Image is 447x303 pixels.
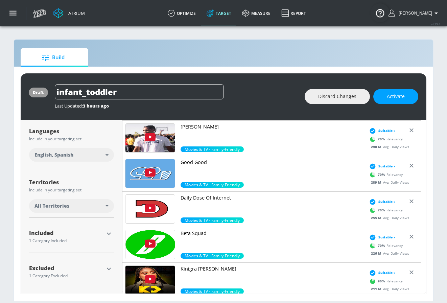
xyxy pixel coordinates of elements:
[29,129,114,134] div: Languages
[181,288,244,294] div: 90.0%
[368,251,409,256] div: Avg. Daily Views
[378,199,395,204] span: Suitable ›
[162,1,201,25] a: optimize
[368,199,395,205] div: Suitable ›
[318,92,356,101] span: Discard Changes
[181,253,244,259] span: Movies & TV - Family-Friendly
[378,128,395,133] span: Suitable ›
[378,235,395,240] span: Suitable ›
[34,151,73,158] span: English, Spanish
[368,234,395,241] div: Suitable ›
[55,103,298,109] div: Last Updated:
[305,89,370,104] button: Discard Changes
[181,217,244,223] div: 70.0%
[368,241,403,251] div: Relevancy
[181,182,244,188] span: Movies & TV - Family-Friendly
[125,266,175,294] img: UU9HvSOvNpFpjydzDkAQJCNw
[368,270,395,276] div: Suitable ›
[29,230,104,236] div: Included
[373,89,418,104] button: Activate
[368,215,409,220] div: Avg. Daily Views
[181,146,244,152] div: 70.0%
[276,1,311,25] a: Report
[181,288,244,294] span: Movies & TV - Family-Friendly
[201,1,237,25] a: Target
[181,123,363,146] a: [PERSON_NAME]
[33,90,44,95] div: draft
[368,127,395,134] div: Suitable ›
[66,10,85,16] div: Atrium
[83,103,109,109] span: 3 hours ago
[368,205,403,215] div: Relevancy
[27,49,79,66] span: Build
[371,180,383,185] span: 289 M
[181,265,363,288] a: Kinigra [PERSON_NAME]
[378,279,386,284] span: 90 %
[368,276,403,286] div: Relevancy
[237,1,276,25] a: measure
[125,195,175,223] img: UUdC0An4ZPNr_YiFiYoVbwaw
[368,134,403,144] div: Relevancy
[181,230,363,253] a: Beta Squad
[181,194,363,217] a: Daily Dose Of Internet
[181,182,244,188] div: 70.0%
[125,124,175,152] img: UUkNB_lQah9MLniBLlk97iBw
[368,286,409,292] div: Avg. Daily Views
[368,170,403,180] div: Relevancy
[29,188,114,192] div: Include in your targeting set
[378,270,395,275] span: Suitable ›
[378,208,386,213] span: 70 %
[181,123,363,130] p: [PERSON_NAME]
[371,251,383,256] span: 226 M
[378,164,395,169] span: Suitable ›
[34,203,69,209] span: All Territories
[181,217,244,223] span: Movies & TV - Family-Friendly
[181,159,363,166] p: Good Good
[387,92,405,101] span: Activate
[181,230,363,237] p: Beta Squad
[368,163,395,170] div: Suitable ›
[29,199,114,213] div: All Territories
[53,8,85,18] a: Atrium
[181,146,244,152] span: Movies & TV - Family-Friendly
[181,253,244,259] div: 70.0%
[125,159,175,188] img: UUfi-mPMOmche6WI-jkvnGXw
[125,230,175,259] img: UUxOzbkk0bdVl6-tH1Fcajfg
[29,274,104,278] div: 1 Category Excluded
[371,286,383,291] span: 211 M
[371,3,390,22] button: Open Resource Center
[181,159,363,182] a: Good Good
[378,137,386,142] span: 70 %
[29,137,114,141] div: Include in your targeting set
[368,144,409,149] div: Avg. Daily Views
[29,265,104,271] div: Excluded
[368,180,409,185] div: Avg. Daily Views
[29,148,114,162] div: English, Spanish
[29,180,114,185] div: Territories
[389,9,440,17] button: [PERSON_NAME]
[181,194,363,201] p: Daily Dose Of Internet
[396,11,432,16] span: [PERSON_NAME]
[371,144,383,149] span: 290 M
[378,172,386,177] span: 70 %
[29,239,104,243] div: 1 Category Included
[371,215,383,220] span: 255 M
[181,265,363,272] p: Kinigra [PERSON_NAME]
[378,243,386,248] span: 70 %
[431,22,440,26] span: v 4.25.4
